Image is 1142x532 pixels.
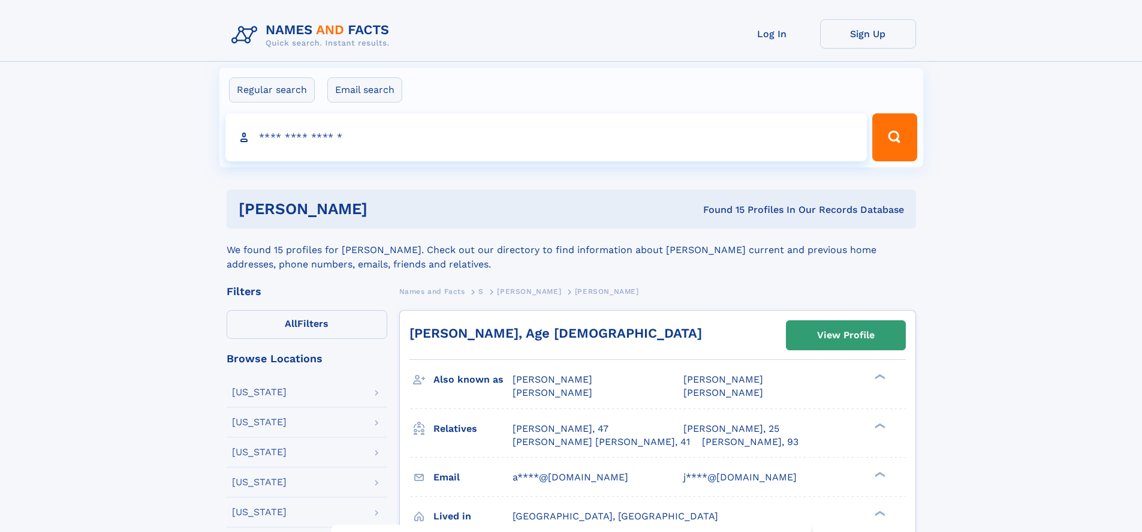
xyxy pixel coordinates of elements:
[239,202,535,217] h1: [PERSON_NAME]
[575,287,639,296] span: [PERSON_NAME]
[872,373,886,381] div: ❯
[227,353,387,364] div: Browse Locations
[513,387,592,398] span: [PERSON_NAME]
[872,509,886,517] div: ❯
[724,19,820,49] a: Log In
[229,77,315,103] label: Regular search
[683,422,779,435] a: [PERSON_NAME], 25
[513,510,718,522] span: [GEOGRAPHIC_DATA], [GEOGRAPHIC_DATA]
[232,477,287,487] div: [US_STATE]
[702,435,799,449] a: [PERSON_NAME], 93
[817,321,875,349] div: View Profile
[433,419,513,439] h3: Relatives
[433,506,513,527] h3: Lived in
[683,387,763,398] span: [PERSON_NAME]
[327,77,402,103] label: Email search
[478,284,484,299] a: S
[497,287,561,296] span: [PERSON_NAME]
[513,374,592,385] span: [PERSON_NAME]
[399,284,465,299] a: Names and Facts
[787,321,905,350] a: View Profile
[872,113,917,161] button: Search Button
[227,19,399,52] img: Logo Names and Facts
[513,435,690,449] a: [PERSON_NAME] [PERSON_NAME], 41
[227,286,387,297] div: Filters
[478,287,484,296] span: S
[232,507,287,517] div: [US_STATE]
[513,422,608,435] a: [PERSON_NAME], 47
[227,310,387,339] label: Filters
[872,470,886,478] div: ❯
[225,113,867,161] input: search input
[285,318,297,329] span: All
[497,284,561,299] a: [PERSON_NAME]
[433,467,513,488] h3: Email
[232,417,287,427] div: [US_STATE]
[872,422,886,429] div: ❯
[535,203,904,217] div: Found 15 Profiles In Our Records Database
[433,369,513,390] h3: Also known as
[227,229,916,272] div: We found 15 profiles for [PERSON_NAME]. Check out our directory to find information about [PERSON...
[409,326,702,341] a: [PERSON_NAME], Age [DEMOGRAPHIC_DATA]
[683,374,763,385] span: [PERSON_NAME]
[232,387,287,397] div: [US_STATE]
[820,19,916,49] a: Sign Up
[232,447,287,457] div: [US_STATE]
